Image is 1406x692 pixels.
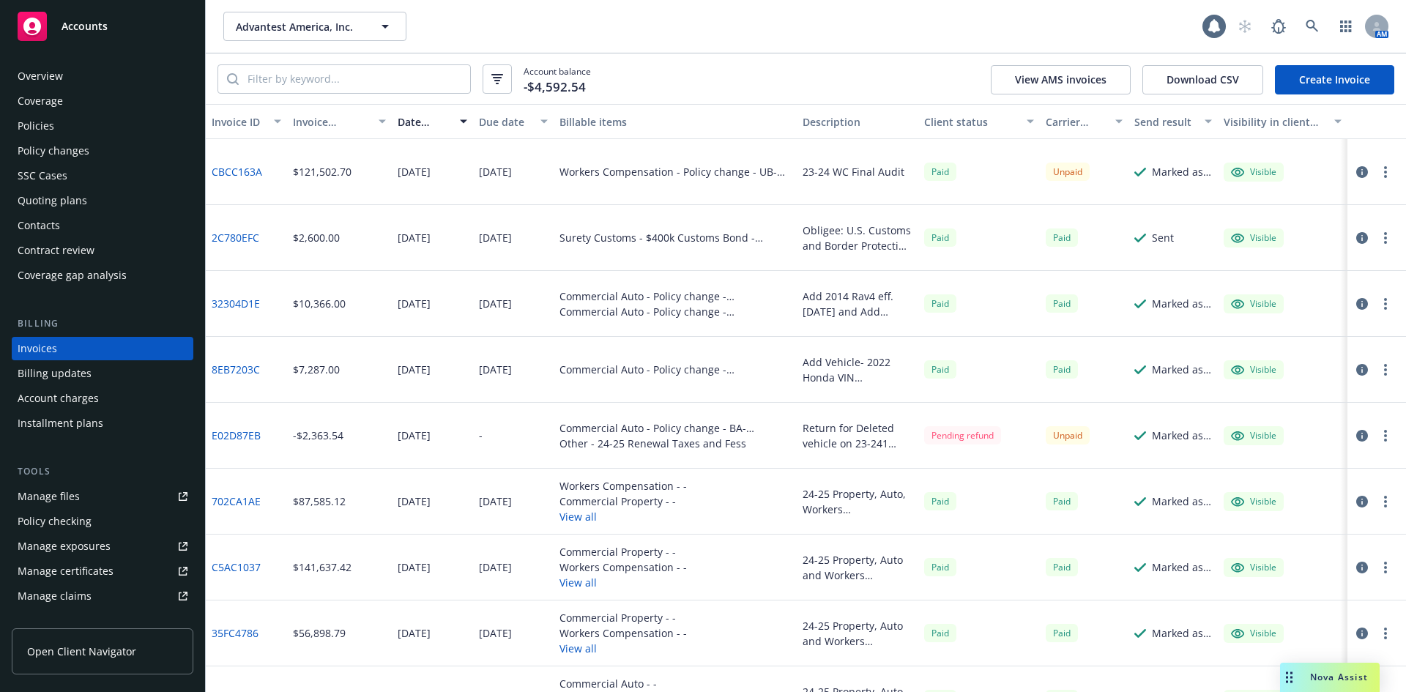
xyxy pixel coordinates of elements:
[293,559,351,575] div: $141,637.42
[18,362,92,385] div: Billing updates
[924,294,956,313] div: Paid
[559,420,791,436] div: Commercial Auto - Policy change - BA-8L894174
[479,362,512,377] div: [DATE]
[398,428,431,443] div: [DATE]
[479,625,512,641] div: [DATE]
[392,104,473,139] button: Date issued
[924,426,1001,444] div: Pending refund
[559,509,687,524] button: View all
[1046,294,1078,313] span: Paid
[918,104,1040,139] button: Client status
[293,625,346,641] div: $56,898.79
[398,559,431,575] div: [DATE]
[12,214,193,237] a: Contacts
[991,65,1131,94] button: View AMS invoices
[12,114,193,138] a: Policies
[559,164,791,179] div: Workers Compensation - Policy change - UB-8M333434
[803,486,912,517] div: 24-25 Property, Auto, Workers Compensation and Foreign Pckg. Invoice for RDA
[62,21,108,32] span: Accounts
[18,89,63,113] div: Coverage
[12,464,193,479] div: Tools
[1152,230,1174,245] div: Sent
[1046,624,1078,642] span: Paid
[559,610,687,625] div: Commercial Property - -
[12,485,193,508] a: Manage files
[559,494,687,509] div: Commercial Property - -
[18,264,127,287] div: Coverage gap analysis
[18,584,92,608] div: Manage claims
[212,296,260,311] a: 32304D1E
[18,214,60,237] div: Contacts
[1231,495,1276,508] div: Visible
[559,641,687,656] button: View all
[803,552,912,583] div: 24-25 Property, Auto and Workers Compensation Invoice for Essai
[293,428,343,443] div: -$2,363.54
[479,296,512,311] div: [DATE]
[803,618,912,649] div: 24-25 Property, Auto and Workers Compensation Invoice for Advantest Test Solutions, Inc.
[18,337,57,360] div: Invoices
[1231,165,1276,179] div: Visible
[1280,663,1298,692] div: Drag to move
[1298,12,1327,41] a: Search
[1230,12,1260,41] a: Start snowing
[18,139,89,163] div: Policy changes
[398,494,431,509] div: [DATE]
[1046,228,1078,247] div: Paid
[479,230,512,245] div: [DATE]
[293,494,346,509] div: $87,585.12
[1128,104,1218,139] button: Send result
[1152,625,1212,641] div: Marked as sent
[236,19,362,34] span: Advantest America, Inc.
[803,114,912,130] div: Description
[1280,663,1380,692] button: Nova Assist
[924,558,956,576] span: Paid
[12,609,193,633] a: Manage BORs
[398,362,431,377] div: [DATE]
[27,644,136,659] span: Open Client Navigator
[18,189,87,212] div: Quoting plans
[12,164,193,187] a: SSC Cases
[212,559,261,575] a: C5AC1037
[803,289,912,319] div: Add 2014 Rav4 eff. [DATE] and Add 2021Evolution Golf Cart eff. [DATE]
[206,104,287,139] button: Invoice ID
[559,575,687,590] button: View all
[924,163,956,181] div: Paid
[1152,428,1212,443] div: Marked as sent
[12,412,193,435] a: Installment plans
[924,360,956,379] div: Paid
[559,544,687,559] div: Commercial Property - -
[293,296,346,311] div: $10,366.00
[212,164,262,179] a: CBCC163A
[1152,494,1212,509] div: Marked as sent
[479,559,512,575] div: [DATE]
[1231,231,1276,245] div: Visible
[18,412,103,435] div: Installment plans
[559,436,791,451] div: Other - 24-25 Renewal Taxes and Fess
[212,428,261,443] a: E02D87EB
[1046,558,1078,576] div: Paid
[1046,360,1078,379] div: Paid
[12,584,193,608] a: Manage claims
[554,104,797,139] button: Billable items
[1264,12,1293,41] a: Report a Bug
[12,362,193,385] a: Billing updates
[1134,114,1196,130] div: Send result
[12,264,193,287] a: Coverage gap analysis
[12,337,193,360] a: Invoices
[924,492,956,510] div: Paid
[559,625,687,641] div: Workers Compensation - -
[559,676,676,691] div: Commercial Auto - -
[559,478,687,494] div: Workers Compensation - -
[559,289,791,304] div: Commercial Auto - Policy change - 57UENBF1786
[1046,492,1078,510] span: Paid
[1275,65,1394,94] a: Create Invoice
[18,387,99,410] div: Account charges
[212,114,265,130] div: Invoice ID
[1218,104,1347,139] button: Visibility in client dash
[924,624,956,642] div: Paid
